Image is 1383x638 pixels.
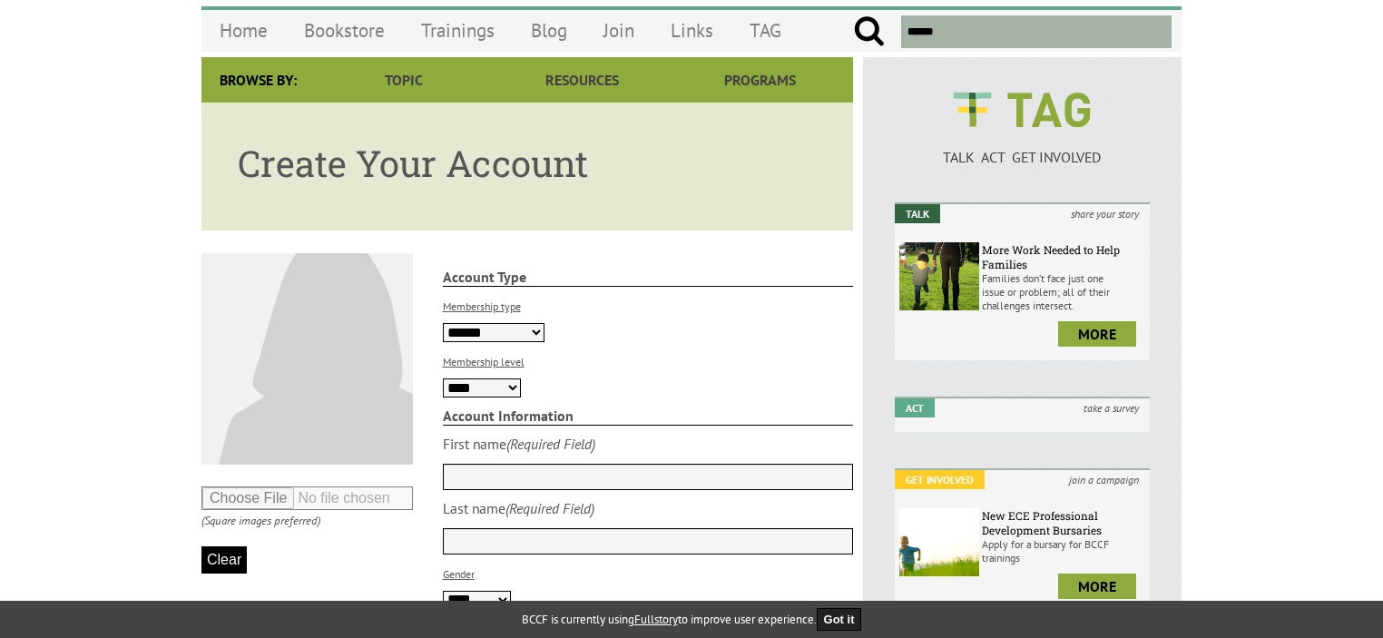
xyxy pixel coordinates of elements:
p: Families don’t face just one issue or problem; all of their challenges intersect. [982,271,1145,312]
a: Trainings [403,9,513,52]
h1: Create Your Account [238,139,817,187]
i: share your story [1060,204,1150,223]
i: (Square images preferred) [201,513,320,528]
a: Resources [493,57,671,103]
button: Got it [817,608,862,631]
a: Programs [672,57,849,103]
p: Apply for a bursary for BCCF trainings [982,537,1145,564]
i: join a campaign [1058,470,1150,489]
strong: Account Type [443,268,854,287]
p: TALK ACT GET INVOLVED [895,148,1150,166]
em: Get Involved [895,470,985,489]
a: Fullstory [634,612,678,627]
h6: New ECE Professional Development Bursaries [982,508,1145,537]
button: Clear [201,546,247,574]
i: take a survey [1073,398,1150,417]
div: First name [443,435,506,453]
label: Membership type [443,299,521,313]
em: Talk [895,204,940,223]
label: Membership level [443,355,525,368]
i: (Required Field) [506,435,595,453]
a: Topic [315,57,493,103]
i: (Required Field) [505,499,594,517]
div: Browse By: [201,57,315,103]
a: Home [201,9,286,52]
strong: Account Information [443,407,854,426]
a: more [1058,321,1136,347]
input: Submit [853,15,885,48]
a: more [1058,574,1136,599]
a: Bookstore [286,9,403,52]
a: TALK ACT GET INVOLVED [895,130,1150,166]
img: Default User Photo [201,253,413,465]
img: BCCF's TAG Logo [940,75,1103,144]
h6: More Work Needed to Help Families [982,242,1145,271]
em: Act [895,398,935,417]
a: Blog [513,9,585,52]
label: Gender [443,567,475,581]
div: Last name [443,499,505,517]
a: Join [585,9,652,52]
a: TAG [731,9,799,52]
a: Links [652,9,731,52]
